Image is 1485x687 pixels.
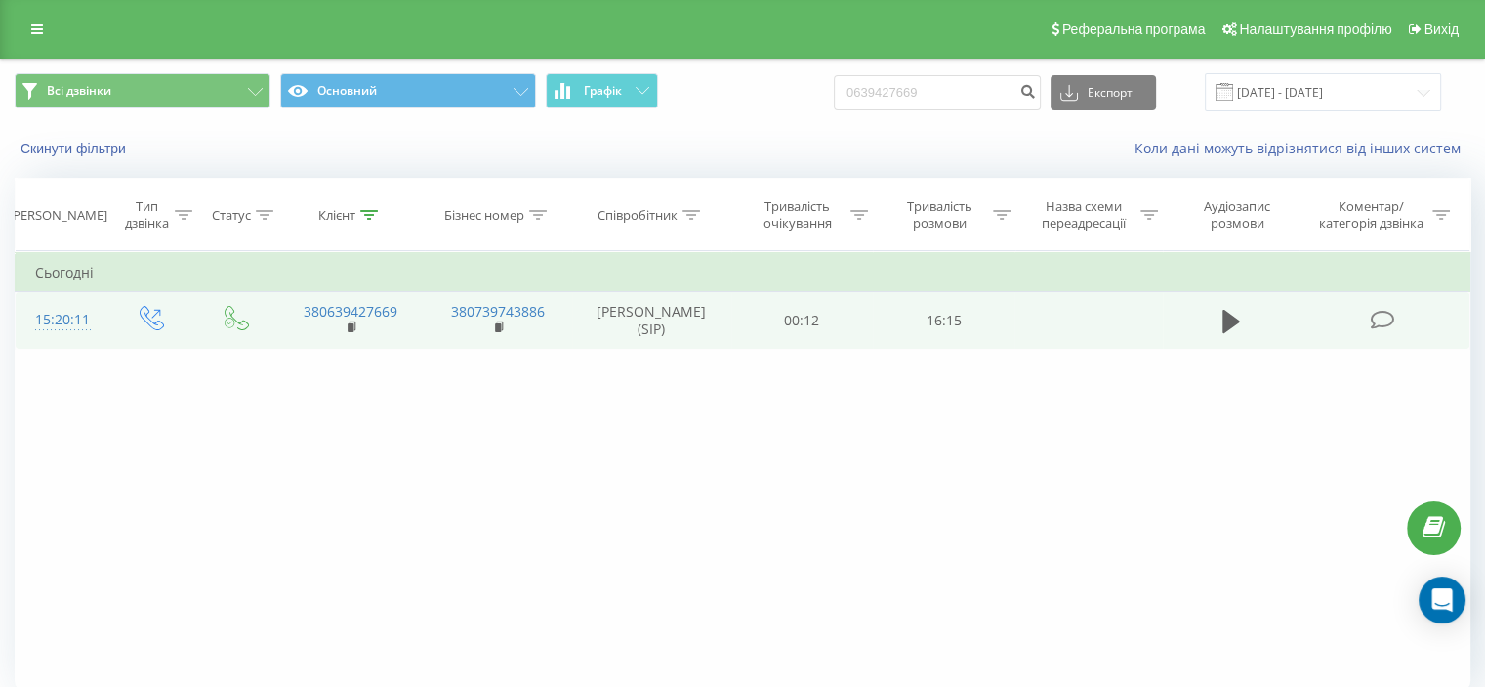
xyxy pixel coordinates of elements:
a: Коли дані можуть відрізнятися вiд інших систем [1134,139,1470,157]
td: 16:15 [873,292,1014,349]
span: Всі дзвінки [47,83,111,99]
div: Тривалість очікування [749,198,846,232]
td: 00:12 [731,292,873,349]
a: 380639427669 [304,302,397,321]
span: Графік [584,84,622,98]
div: Назва схеми переадресації [1033,198,1135,232]
div: Аудіозапис розмови [1180,198,1295,232]
span: Реферальна програма [1062,21,1206,37]
td: Сьогодні [16,253,1470,292]
div: Статус [212,207,251,224]
div: [PERSON_NAME] [9,207,107,224]
button: Графік [546,73,658,108]
div: Open Intercom Messenger [1419,577,1465,623]
a: 380739743886 [451,302,545,321]
div: Співробітник [598,207,678,224]
button: Експорт [1051,75,1156,110]
div: Бізнес номер [444,207,524,224]
button: Основний [280,73,536,108]
button: Всі дзвінки [15,73,270,108]
div: Тривалість розмови [890,198,988,232]
div: Клієнт [318,207,355,224]
span: Налаштування профілю [1239,21,1391,37]
td: [PERSON_NAME] (SIP) [572,292,731,349]
div: Коментар/категорія дзвінка [1313,198,1427,232]
input: Пошук за номером [834,75,1041,110]
span: Вихід [1424,21,1459,37]
div: 15:20:11 [35,301,87,339]
div: Тип дзвінка [123,198,169,232]
button: Скинути фільтри [15,140,136,157]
